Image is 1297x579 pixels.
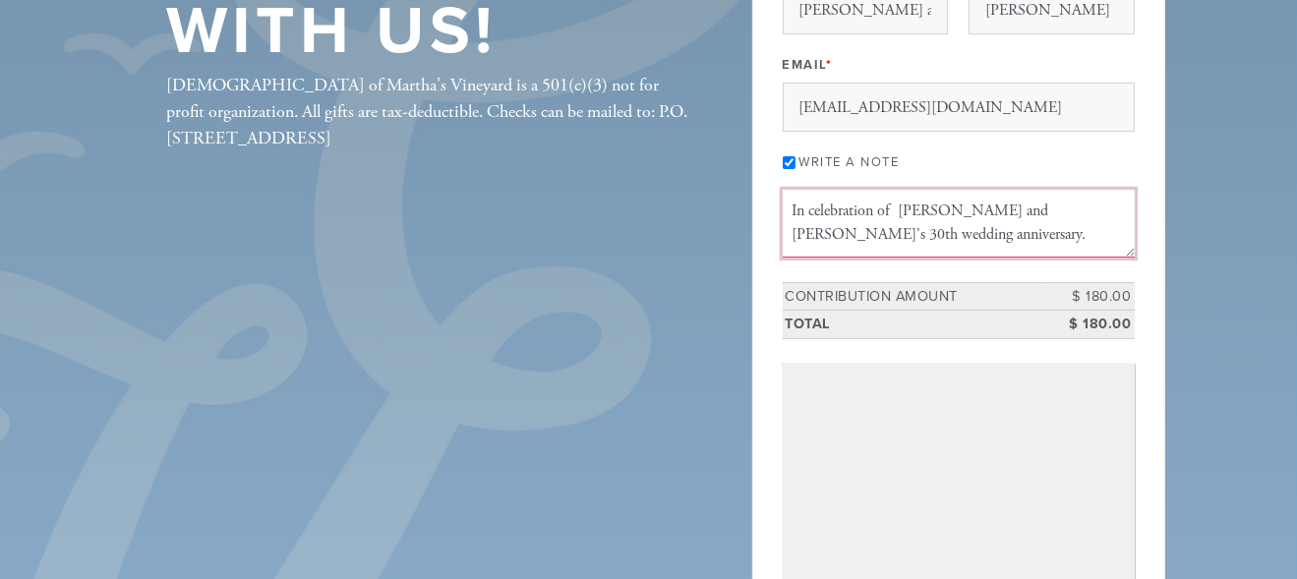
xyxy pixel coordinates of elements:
[783,56,833,74] label: Email
[167,72,688,151] div: [DEMOGRAPHIC_DATA] of Martha's Vineyard is a 501(c)(3) not for profit organization. All gifts are...
[1046,311,1135,339] td: $ 180.00
[783,311,1046,339] td: Total
[799,154,900,170] label: Write a note
[783,282,1046,311] td: Contribution Amount
[826,57,833,73] span: This field is required.
[1046,282,1135,311] td: $ 180.00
